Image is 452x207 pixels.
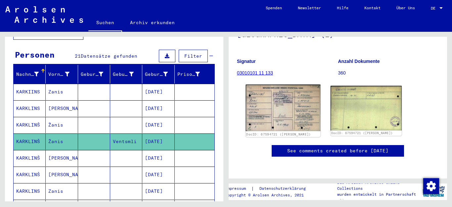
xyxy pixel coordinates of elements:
[246,132,311,136] a: DocID: 67594721 ([PERSON_NAME])
[14,167,46,183] mat-cell: KARKLINŠ
[338,59,380,64] b: Anzahl Dokumente
[113,71,134,78] div: Geburt‏
[81,71,103,78] div: Geburtsname
[48,71,69,78] div: Vorname
[337,180,420,191] p: Die Arolsen Archives Online-Collections
[46,183,78,199] mat-cell: Zanis
[46,133,78,150] mat-cell: Žanis
[142,100,174,117] mat-cell: [DATE]
[142,84,174,100] mat-cell: [DATE]
[142,167,174,183] mat-cell: [DATE]
[14,183,46,199] mat-cell: KARKLINS
[46,65,78,83] mat-header-cell: Vorname
[237,59,256,64] b: Signatur
[254,185,314,192] a: Datenschutzerklärung
[177,69,208,79] div: Prisoner #
[225,192,314,198] p: Copyright © Arolsen Archives, 2021
[81,53,137,59] span: Datensätze gefunden
[81,69,112,79] div: Geburtsname
[246,84,321,131] img: 001.jpg
[14,117,46,133] mat-cell: KARKLINŠ
[331,86,402,130] img: 002.jpg
[237,70,273,76] a: 03010101 11 133
[14,84,46,100] mat-cell: KARKIINS
[14,150,46,166] mat-cell: KARKLINŠ
[431,6,438,11] span: DE
[423,178,439,194] div: Zustimmung ändern
[46,100,78,117] mat-cell: [PERSON_NAME]
[46,150,78,166] mat-cell: [PERSON_NAME]
[142,150,174,166] mat-cell: [DATE]
[88,15,122,32] a: Suchen
[16,71,39,78] div: Nachname
[175,65,214,83] mat-header-cell: Prisoner #
[331,131,393,135] a: DocID: 67594721 ([PERSON_NAME])
[122,15,183,30] a: Archiv erkunden
[113,69,142,79] div: Geburt‏
[78,65,110,83] mat-header-cell: Geburtsname
[15,49,55,61] div: Personen
[423,178,439,194] img: Zustimmung ändern
[46,84,78,100] mat-cell: Zanis
[16,69,47,79] div: Nachname
[14,133,46,150] mat-cell: KARKLINŠ
[142,117,174,133] mat-cell: [DATE]
[184,53,202,59] span: Filter
[14,100,46,117] mat-cell: KARKLINS
[14,65,46,83] mat-header-cell: Nachname
[5,6,83,23] img: Arolsen_neg.svg
[75,53,81,59] span: 21
[287,147,388,154] a: See comments created before [DATE]
[179,50,208,62] button: Filter
[225,185,314,192] div: |
[48,69,77,79] div: Vorname
[46,167,78,183] mat-cell: [PERSON_NAME]
[421,183,446,200] img: yv_logo.png
[142,133,174,150] mat-cell: [DATE]
[225,185,251,192] a: Impressum
[110,65,142,83] mat-header-cell: Geburt‏
[145,69,176,79] div: Geburtsdatum
[145,71,167,78] div: Geburtsdatum
[337,191,420,203] p: wurden entwickelt in Partnerschaft mit
[142,183,174,199] mat-cell: [DATE]
[338,70,439,77] p: 360
[110,133,142,150] mat-cell: Ventsmli
[142,65,174,83] mat-header-cell: Geburtsdatum
[46,117,78,133] mat-cell: Žanis
[177,71,200,78] div: Prisoner #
